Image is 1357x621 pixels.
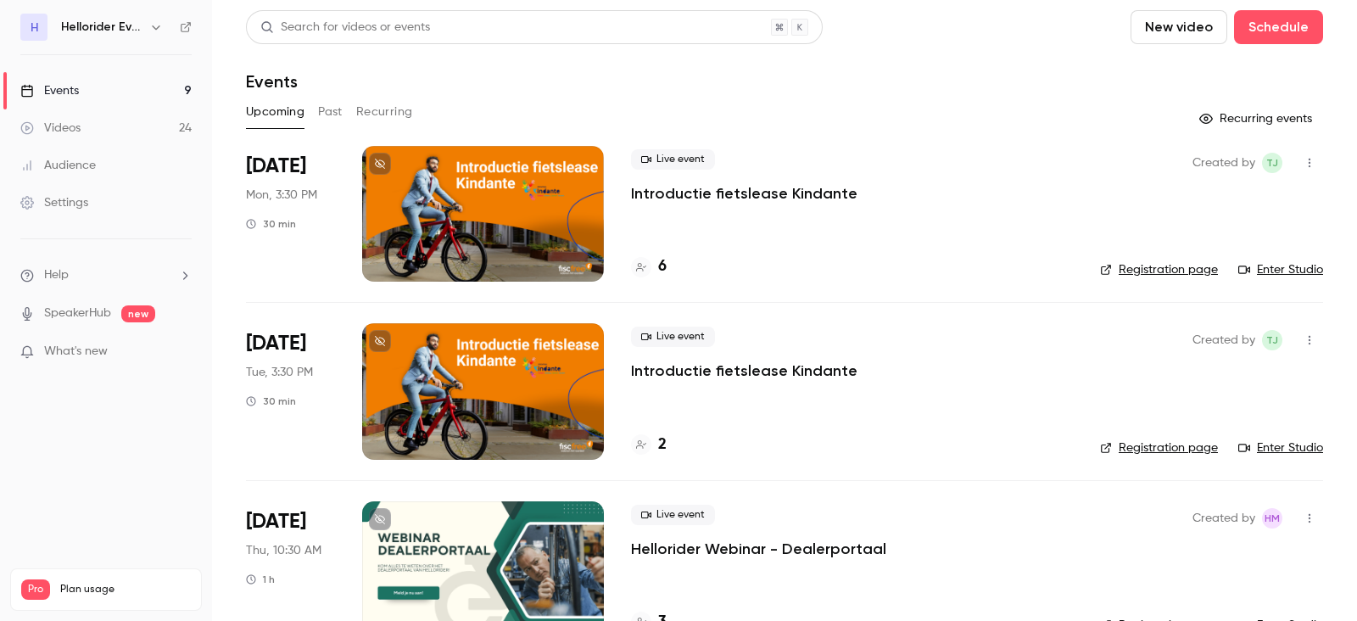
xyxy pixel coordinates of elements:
[20,157,96,174] div: Audience
[1100,261,1218,278] a: Registration page
[1192,153,1255,173] span: Created by
[44,305,111,322] a: SpeakerHub
[20,82,79,99] div: Events
[246,330,306,357] span: [DATE]
[631,255,667,278] a: 6
[246,394,296,408] div: 30 min
[631,505,715,525] span: Live event
[356,98,413,126] button: Recurring
[1262,153,1282,173] span: Toon Jongerius
[1238,261,1323,278] a: Enter Studio
[1265,508,1280,529] span: HM
[1262,330,1282,350] span: Toon Jongerius
[246,187,317,204] span: Mon, 3:30 PM
[31,19,38,36] span: H
[1192,508,1255,529] span: Created by
[60,583,191,596] span: Plan usage
[631,183,857,204] a: Introductie fietslease Kindante
[658,434,667,456] h4: 2
[260,19,430,36] div: Search for videos or events
[246,217,296,231] div: 30 min
[631,327,715,347] span: Live event
[1131,10,1227,44] button: New video
[1266,153,1278,173] span: TJ
[171,344,192,360] iframe: Noticeable Trigger
[1238,439,1323,456] a: Enter Studio
[631,149,715,170] span: Live event
[631,361,857,381] a: Introductie fietslease Kindante
[246,153,306,180] span: [DATE]
[44,266,69,284] span: Help
[631,539,886,559] a: Hellorider Webinar - Dealerportaal
[246,98,304,126] button: Upcoming
[121,305,155,322] span: new
[1100,439,1218,456] a: Registration page
[658,255,667,278] h4: 6
[1192,330,1255,350] span: Created by
[1266,330,1278,350] span: TJ
[246,71,298,92] h1: Events
[318,98,343,126] button: Past
[631,434,667,456] a: 2
[21,579,50,600] span: Pro
[246,573,275,586] div: 1 h
[20,266,192,284] li: help-dropdown-opener
[44,343,108,361] span: What's new
[20,120,81,137] div: Videos
[1192,105,1323,132] button: Recurring events
[246,508,306,535] span: [DATE]
[246,323,335,459] div: Sep 23 Tue, 3:30 PM (Europe/Amsterdam)
[246,542,321,559] span: Thu, 10:30 AM
[1262,508,1282,529] span: Heleen Mostert
[246,364,313,381] span: Tue, 3:30 PM
[1234,10,1323,44] button: Schedule
[61,19,142,36] h6: Hellorider Events
[246,146,335,282] div: Sep 15 Mon, 3:30 PM (Europe/Amsterdam)
[20,194,88,211] div: Settings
